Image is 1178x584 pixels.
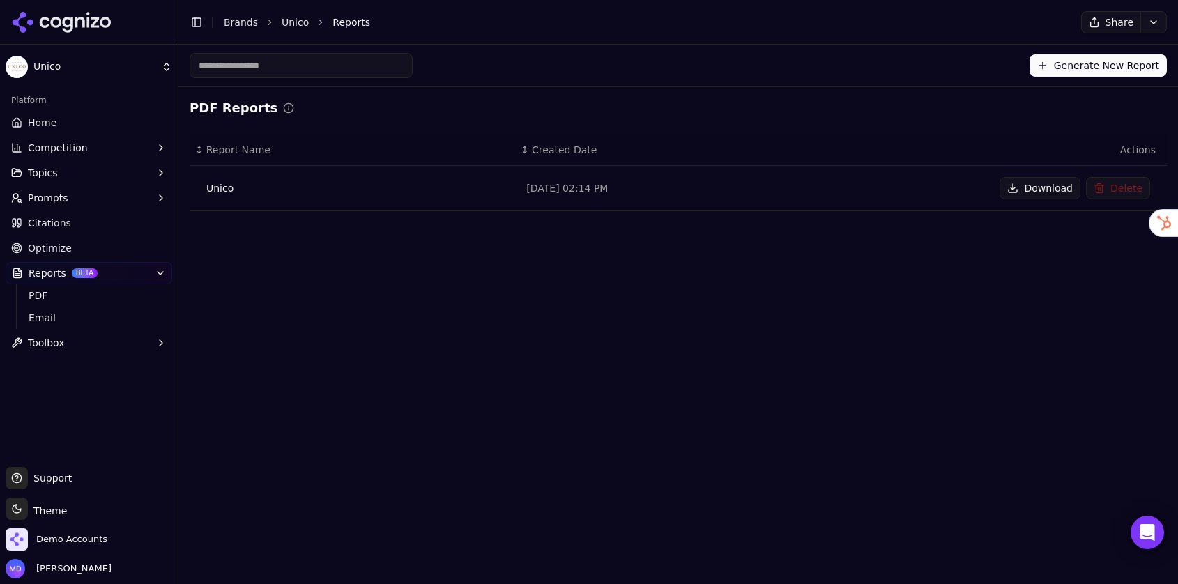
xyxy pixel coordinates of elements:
a: PDF [23,286,155,305]
span: Home [28,116,56,130]
span: Topics [28,166,58,180]
span: Unico [33,61,155,73]
div: Data table [190,135,1167,211]
div: Open Intercom Messenger [1131,516,1164,549]
a: Home [6,112,172,134]
div: ↕Created Date [521,143,835,157]
a: Brands [224,17,258,28]
span: Demo Accounts [36,533,107,546]
span: Citations [28,216,71,230]
span: PDF [29,289,150,302]
button: Competition [6,137,172,159]
button: Delete [1086,177,1150,199]
span: Toolbox [28,336,65,350]
span: Reports [29,266,66,280]
span: Reports [332,15,370,29]
span: Email [29,311,150,325]
a: Unico [282,15,309,29]
span: Created Date [532,143,597,157]
button: Prompts [6,187,172,209]
div: [DATE] 02:14 PM [526,181,829,195]
th: Actions [841,135,1167,166]
button: Download [1000,177,1080,199]
th: Report Name [190,135,515,166]
nav: breadcrumb [224,15,1053,29]
span: Report Name [206,143,270,157]
span: Optimize [28,241,72,255]
a: Optimize [6,237,172,259]
div: ↕Report Name [195,143,510,157]
div: Platform [6,89,172,112]
button: Open organization switcher [6,528,107,551]
span: Competition [28,141,88,155]
button: Topics [6,162,172,184]
button: Share [1081,11,1140,33]
img: Unico [6,56,28,78]
span: Theme [28,505,67,516]
a: Citations [6,212,172,234]
h2: PDF Reports [190,98,277,118]
span: BETA [72,268,98,278]
button: Open user button [6,559,112,578]
span: Actions [847,143,1156,157]
div: Unico [206,181,504,195]
span: [PERSON_NAME] [31,562,112,575]
span: Support [28,471,72,485]
img: Demo Accounts [6,528,28,551]
img: Melissa Dowd [6,559,25,578]
button: Generate New Report [1030,54,1167,77]
button: Toolbox [6,332,172,354]
a: Email [23,308,155,328]
th: Created Date [515,135,841,166]
button: ReportsBETA [6,262,172,284]
span: Prompts [28,191,68,205]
